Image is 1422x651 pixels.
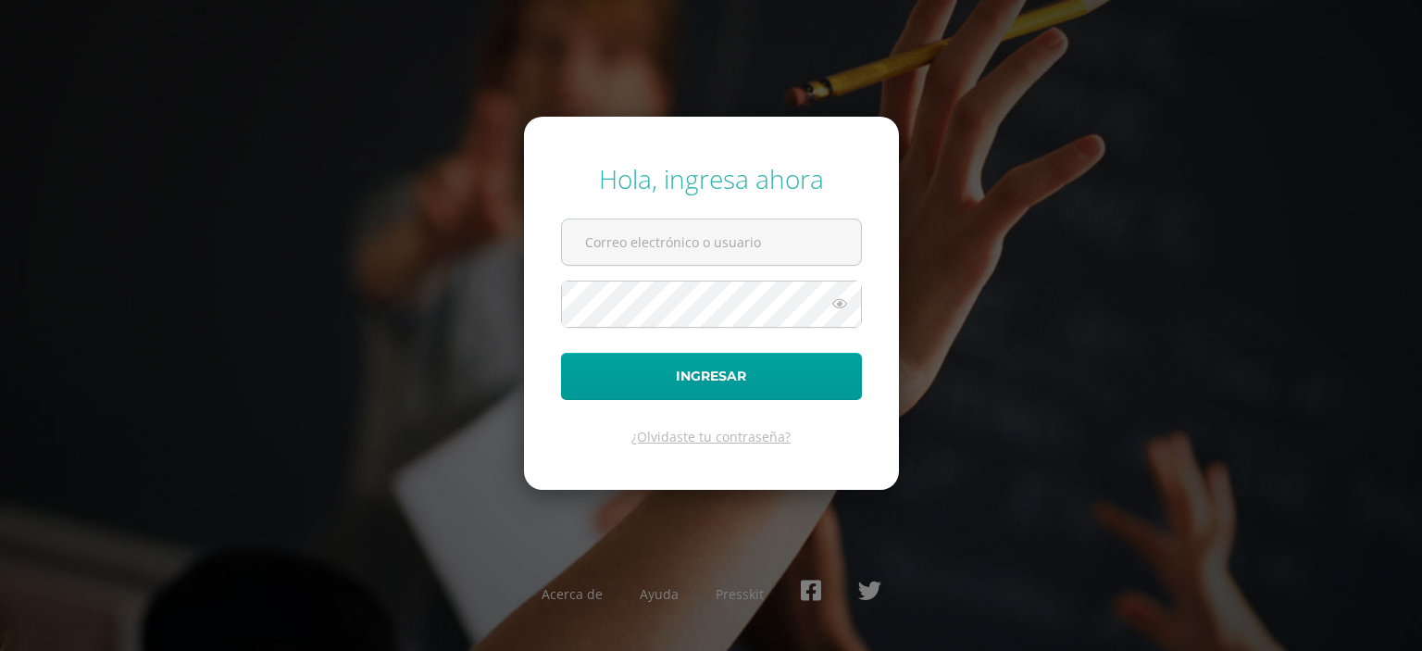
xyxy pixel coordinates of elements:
a: ¿Olvidaste tu contraseña? [631,428,791,445]
button: Ingresar [561,353,862,400]
a: Presskit [716,585,764,603]
a: Ayuda [640,585,679,603]
input: Correo electrónico o usuario [562,219,861,265]
a: Acerca de [542,585,603,603]
div: Hola, ingresa ahora [561,161,862,196]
